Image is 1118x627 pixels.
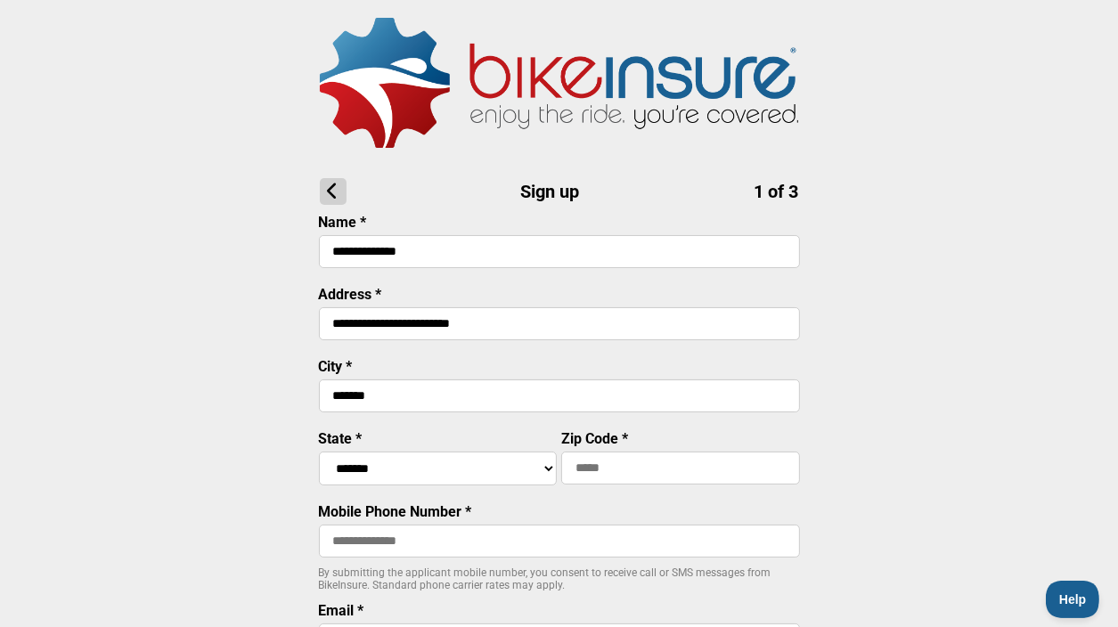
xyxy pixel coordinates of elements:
[1046,581,1100,618] iframe: Toggle Customer Support
[319,602,364,619] label: Email *
[754,181,798,202] span: 1 of 3
[561,430,628,447] label: Zip Code *
[320,178,798,205] h1: Sign up
[319,358,353,375] label: City *
[319,214,367,231] label: Name *
[319,430,363,447] label: State *
[319,286,382,303] label: Address *
[319,503,472,520] label: Mobile Phone Number *
[319,566,800,591] p: By submitting the applicant mobile number, you consent to receive call or SMS messages from BikeI...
